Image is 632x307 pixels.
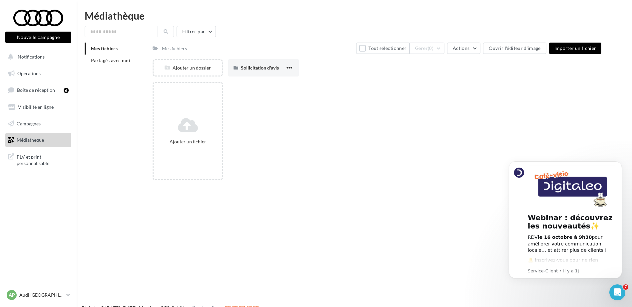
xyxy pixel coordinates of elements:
span: Opérations [17,71,41,76]
button: Filtrer par [177,26,216,37]
span: Campagnes [17,120,41,126]
a: Médiathèque [4,133,73,147]
p: Audi [GEOGRAPHIC_DATA] 16 [19,292,64,298]
iframe: Intercom notifications message [499,153,632,304]
span: 7 [623,284,628,290]
span: Actions [453,45,469,51]
span: Médiathèque [17,137,44,143]
button: Gérer(0) [409,43,444,54]
button: Importer un fichier [549,43,602,54]
span: PLV et print personnalisable [17,152,69,167]
div: 6 [64,88,69,93]
button: Tout sélectionner [356,43,409,54]
span: Importer un fichier [554,45,596,51]
span: Boîte de réception [17,87,55,93]
a: Opérations [4,67,73,80]
span: (0) [428,46,433,51]
a: Boîte de réception6 [4,83,73,97]
button: Actions [447,43,480,54]
div: Mes fichiers [162,45,187,52]
div: Ajouter un fichier [156,138,219,145]
button: Notifications [4,50,70,64]
span: Visibilité en ligne [18,104,54,110]
button: Nouvelle campagne [5,32,71,43]
span: Notifications [18,54,45,60]
span: Partagés avec moi [91,58,130,63]
div: Médiathèque [85,11,624,21]
iframe: Intercom live chat [609,284,625,300]
span: Sollicitation d'avis [241,65,279,71]
a: PLV et print personnalisable [4,150,73,169]
a: Campagnes [4,117,73,131]
button: Ouvrir l'éditeur d'image [483,43,546,54]
div: Ajouter un dossier [154,65,222,71]
a: Visibilité en ligne [4,100,73,114]
span: Mes fichiers [91,46,118,51]
span: AP [9,292,15,298]
a: AP Audi [GEOGRAPHIC_DATA] 16 [5,289,71,301]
